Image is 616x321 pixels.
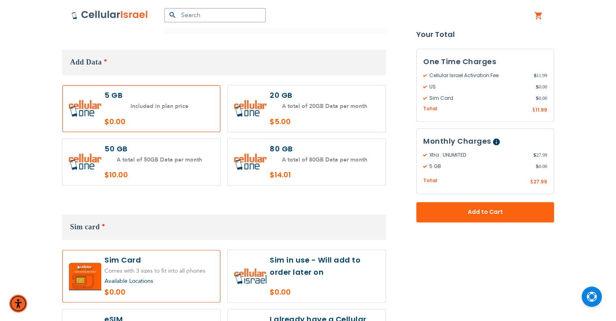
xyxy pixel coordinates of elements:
[104,277,153,285] a: Available Locations
[532,107,535,114] span: $
[423,163,536,170] span: 5 GB
[536,95,547,102] span: 0.00
[423,95,536,102] span: Sim Card
[423,177,437,185] span: Total
[533,72,536,79] span: $
[536,95,539,102] span: $
[9,295,27,312] div: Accessibility Menu
[535,106,547,113] span: 11.99
[533,152,547,159] span: 27.99
[536,83,539,90] span: $
[533,152,536,159] span: $
[416,28,554,41] strong: Your Total
[536,163,539,170] span: $
[423,72,533,79] span: Cellular Israel Activation Fee
[533,179,547,185] span: 27.99
[536,83,547,90] span: 0.00
[530,179,533,186] span: $
[416,202,554,222] button: Add to Cart
[423,152,533,159] span: Xtra : UNLIMITED
[443,208,527,217] span: Add to Cart
[71,10,148,20] img: Cellular Israel Logo
[164,8,266,22] input: Search
[423,105,437,113] span: Total
[493,139,500,146] span: Help
[423,83,536,90] span: US
[533,72,547,79] span: 11.99
[423,136,491,146] span: Monthly Charges
[70,223,100,231] span: Sim card
[423,56,547,68] h3: One Time Charges
[536,163,547,170] span: 0.00
[70,58,102,66] span: Add Data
